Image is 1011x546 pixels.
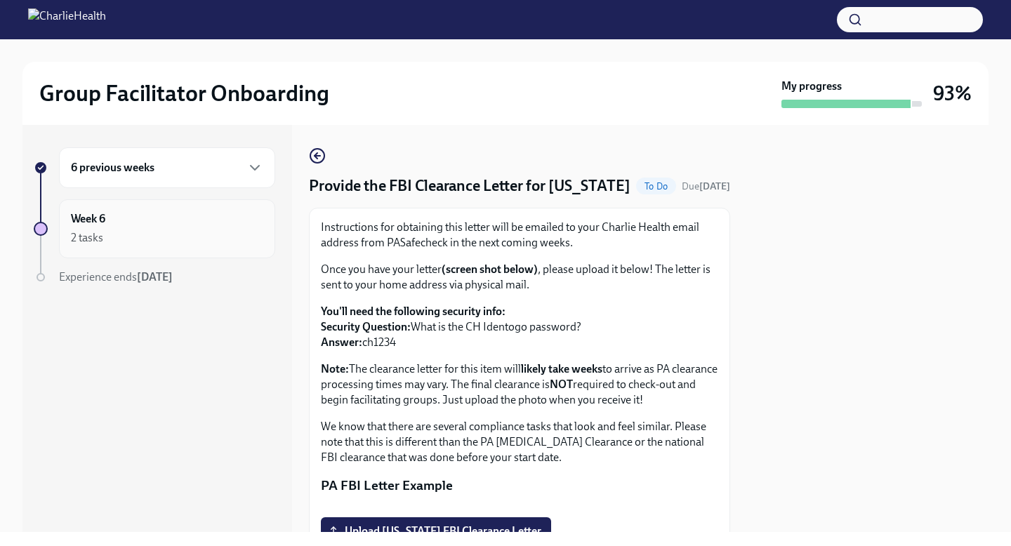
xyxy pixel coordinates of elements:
strong: [DATE] [137,270,173,284]
h3: 93% [933,81,972,106]
strong: likely take weeks [521,362,602,375]
p: PA FBI Letter Example [321,477,718,495]
strong: Note: [321,362,349,375]
strong: Security Question: [321,320,411,333]
strong: You'll need the following security info: [321,305,505,318]
strong: My progress [781,79,842,94]
span: Experience ends [59,270,173,284]
strong: [DATE] [699,180,730,192]
div: 2 tasks [71,230,103,246]
h6: Week 6 [71,211,105,227]
span: October 14th, 2025 09:00 [682,180,730,193]
h2: Group Facilitator Onboarding [39,79,329,107]
p: Once you have your letter , please upload it below! The letter is sent to your home address via p... [321,262,718,293]
img: CharlieHealth [28,8,106,31]
strong: (screen shot below) [442,262,538,276]
a: Week 62 tasks [34,199,275,258]
strong: Answer: [321,335,362,349]
p: We know that there are several compliance tasks that look and feel similar. Please note that this... [321,419,718,465]
span: To Do [636,181,676,192]
div: 6 previous weeks [59,147,275,188]
p: The clearance letter for this item will to arrive as PA clearance processing times may vary. The ... [321,361,718,408]
strong: NOT [550,378,573,391]
h4: Provide the FBI Clearance Letter for [US_STATE] [309,175,630,197]
h6: 6 previous weeks [71,160,154,175]
p: Instructions for obtaining this letter will be emailed to your Charlie Health email address from ... [321,220,718,251]
span: Upload [US_STATE] FBI Clearance Letter [331,524,541,538]
label: Upload [US_STATE] FBI Clearance Letter [321,517,551,545]
span: Due [682,180,730,192]
p: What is the CH Identogo password? ch1234 [321,304,718,350]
